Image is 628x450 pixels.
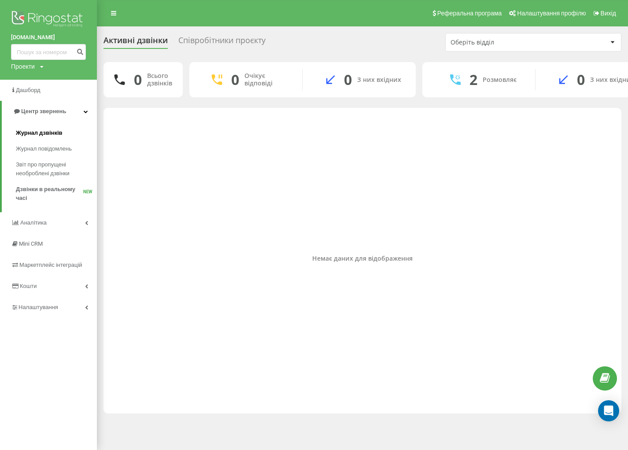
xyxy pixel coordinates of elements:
span: Маркетплейс інтеграцій [19,262,82,268]
a: [DOMAIN_NAME] [11,33,86,42]
span: Кошти [20,283,37,289]
a: Центр звернень [2,101,97,122]
div: Всього дзвінків [147,72,172,87]
input: Пошук за номером [11,44,86,60]
span: Налаштування профілю [517,10,586,17]
div: Проекти [11,62,35,71]
div: 0 [344,71,352,88]
div: З них вхідних [357,76,401,84]
span: Дзвінки в реальному часі [16,185,83,203]
span: Налаштування [18,304,58,310]
img: Ringostat logo [11,9,86,31]
div: 0 [231,71,239,88]
a: Журнал повідомлень [16,141,97,157]
span: Дашборд [16,87,41,93]
div: Open Intercom Messenger [598,400,619,421]
div: 2 [469,71,477,88]
a: Журнал дзвінків [16,125,97,141]
span: Журнал повідомлень [16,144,72,153]
div: Очікує відповіді [244,72,289,87]
span: Звіт про пропущені необроблені дзвінки [16,160,92,178]
a: Звіт про пропущені необроблені дзвінки [16,157,97,181]
div: Немає даних для відображення [111,255,614,262]
a: Дзвінки в реальному часіNEW [16,181,97,206]
span: Вихід [601,10,616,17]
span: Журнал дзвінків [16,129,63,137]
span: Реферальна програма [437,10,502,17]
div: Співробітники проєкту [178,36,266,49]
span: Mini CRM [19,240,43,247]
span: Аналiтика [20,219,47,226]
div: Оберіть відділ [451,39,556,46]
div: Активні дзвінки [103,36,168,49]
div: 0 [577,71,585,88]
div: Розмовляє [483,76,517,84]
span: Центр звернень [21,108,66,114]
div: 0 [134,71,142,88]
